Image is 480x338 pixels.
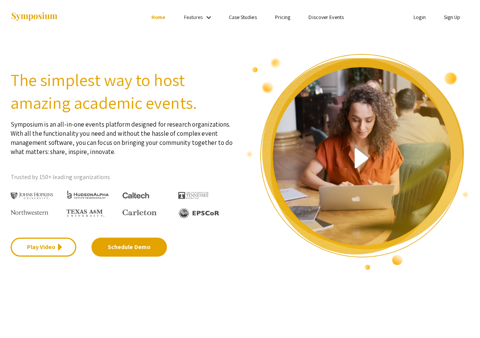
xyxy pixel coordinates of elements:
[11,114,234,156] p: Symposium is an all-in-one events platform designed for research organizations. With all the func...
[444,14,461,21] a: Sign Up
[66,190,109,199] img: HudsonAlpha
[11,210,49,214] img: Northwestern
[184,14,203,21] a: Features
[178,208,220,219] img: EPSCOR
[11,238,76,257] a: Play Video
[229,14,257,21] a: Case Studies
[275,14,291,21] a: Pricing
[414,14,426,21] a: Login
[6,304,32,332] iframe: Chat
[11,12,58,22] img: Symposium by ForagerOne
[66,209,104,217] img: Texas A&M University
[11,192,54,200] img: Johns Hopkins University
[204,13,213,22] mat-icon: Expand Features list
[91,238,167,257] a: Schedule Demo
[11,68,234,114] h2: The simplest way to host amazing academic events.
[178,192,209,199] img: The University of Tennessee
[123,209,157,216] img: Carleton
[151,14,165,21] a: Home
[11,171,234,183] p: Trusted by 150+ leading organizations
[123,192,149,199] img: Caltech
[308,14,344,21] a: Discover Events
[246,53,470,271] img: video overview of Symposium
